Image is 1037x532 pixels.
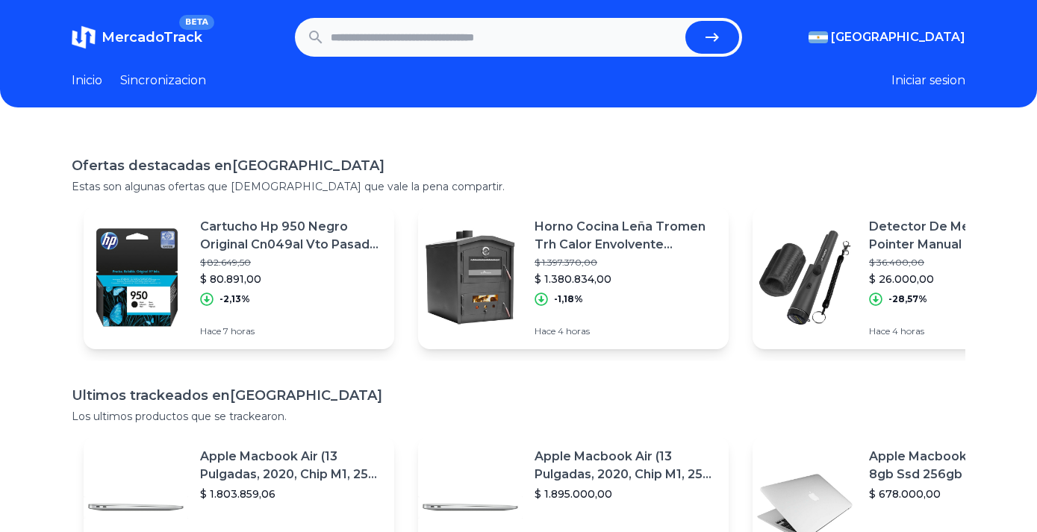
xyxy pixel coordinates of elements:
[535,218,717,254] p: Horno Cocina Leña Tromen Trh Calor Envolvente Medidor Temp
[888,293,927,305] p: -28,57%
[809,28,965,46] button: [GEOGRAPHIC_DATA]
[831,28,965,46] span: [GEOGRAPHIC_DATA]
[753,225,857,330] img: Featured image
[809,31,828,43] img: Argentina
[72,25,202,49] a: MercadoTrackBETA
[535,257,717,269] p: $ 1.397.370,00
[200,272,382,287] p: $ 80.891,00
[535,448,717,484] p: Apple Macbook Air (13 Pulgadas, 2020, Chip M1, 256 Gb De Ssd, 8 Gb De Ram) - Plata
[72,155,965,176] h1: Ofertas destacadas en [GEOGRAPHIC_DATA]
[200,257,382,269] p: $ 82.649,50
[200,448,382,484] p: Apple Macbook Air (13 Pulgadas, 2020, Chip M1, 256 Gb De Ssd, 8 Gb De Ram) - Plata
[84,225,188,330] img: Featured image
[219,293,250,305] p: -2,13%
[72,409,965,424] p: Los ultimos productos que se trackearon.
[120,72,206,90] a: Sincronizacion
[554,293,583,305] p: -1,18%
[84,206,394,349] a: Featured imageCartucho Hp 950 Negro Original Cn049al Vto Pasado Gtia 12 Me$ 82.649,50$ 80.891,00-...
[535,486,717,501] p: $ 1.895.000,00
[200,325,382,337] p: Hace 7 horas
[200,486,382,501] p: $ 1.803.859,06
[535,325,717,337] p: Hace 4 horas
[891,72,965,90] button: Iniciar sesion
[72,25,96,49] img: MercadoTrack
[102,29,202,46] span: MercadoTrack
[535,272,717,287] p: $ 1.380.834,00
[418,225,523,330] img: Featured image
[72,179,965,194] p: Estas son algunas ofertas que [DEMOGRAPHIC_DATA] que vale la pena compartir.
[72,72,102,90] a: Inicio
[179,15,214,30] span: BETA
[72,385,965,406] h1: Ultimos trackeados en [GEOGRAPHIC_DATA]
[200,218,382,254] p: Cartucho Hp 950 Negro Original Cn049al Vto Pasado Gtia 12 Me
[418,206,729,349] a: Featured imageHorno Cocina Leña Tromen Trh Calor Envolvente Medidor Temp$ 1.397.370,00$ 1.380.834...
